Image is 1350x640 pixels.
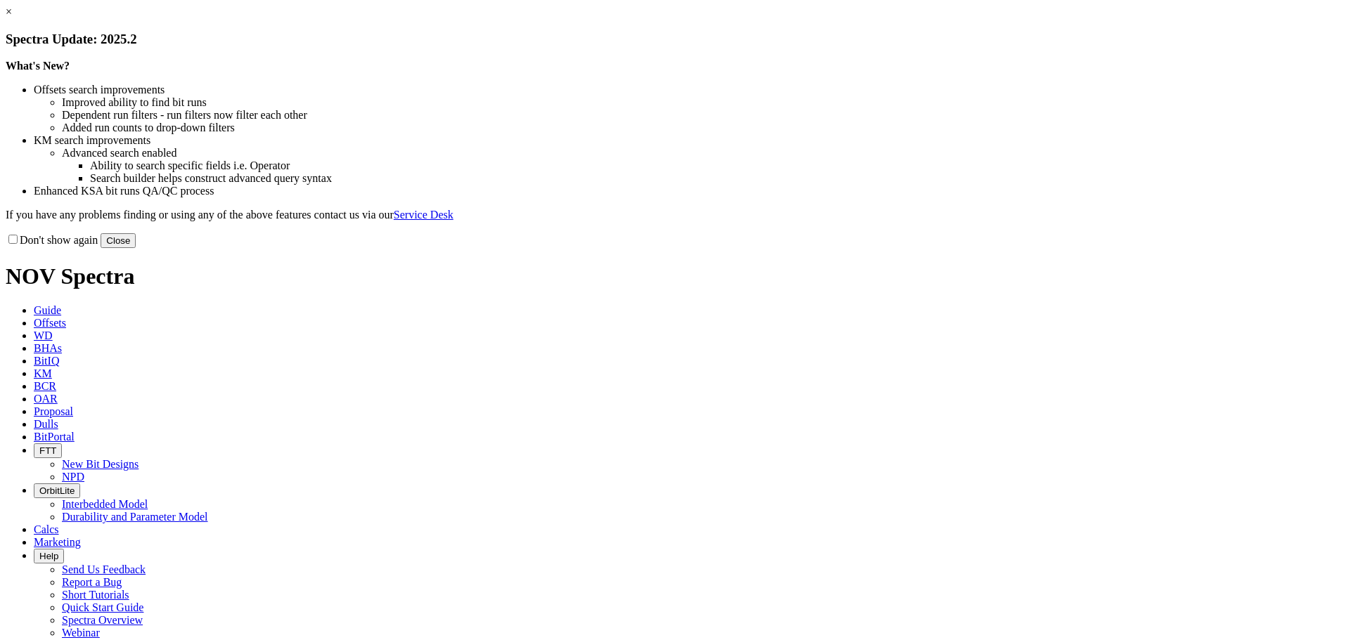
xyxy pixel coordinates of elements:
[34,185,1344,197] li: Enhanced KSA bit runs QA/QC process
[34,367,52,379] span: KM
[62,147,1344,159] li: Advanced search enabled
[6,209,1344,221] p: If you have any problems finding or using any of the above features contact us via our
[6,60,70,72] strong: What's New?
[62,614,143,626] a: Spectra Overview
[101,233,136,248] button: Close
[62,511,208,523] a: Durability and Parameter Model
[34,342,62,354] span: BHAs
[62,109,1344,122] li: Dependent run filters - run filters now filter each other
[34,380,56,392] span: BCR
[6,32,1344,47] h3: Spectra Update: 2025.2
[6,263,1344,289] h1: NOV Spectra
[34,418,58,430] span: Dulls
[8,235,18,244] input: Don't show again
[34,355,59,367] span: BitIQ
[62,576,122,588] a: Report a Bug
[90,172,1344,185] li: Search builder helps construct advanced query syntax
[34,84,1344,96] li: Offsets search improvements
[62,627,100,639] a: Webinar
[6,6,12,18] a: ×
[34,536,81,548] span: Marketing
[90,159,1344,172] li: Ability to search specific fields i.e. Operator
[34,134,1344,147] li: KM search improvements
[34,304,61,316] span: Guide
[62,458,139,470] a: New Bit Designs
[62,96,1344,109] li: Improved ability to find bit runs
[34,393,58,405] span: OAR
[6,234,98,246] label: Don't show again
[62,601,143,613] a: Quick Start Guide
[394,209,454,221] a: Service Desk
[34,317,66,329] span: Offsets
[39,445,56,456] span: FTT
[62,563,146,575] a: Send Us Feedback
[34,329,53,341] span: WD
[34,523,59,535] span: Calcs
[62,471,84,483] a: NPD
[39,485,75,496] span: OrbitLite
[62,122,1344,134] li: Added run counts to drop-down filters
[39,551,58,561] span: Help
[62,589,129,601] a: Short Tutorials
[34,431,75,443] span: BitPortal
[62,498,148,510] a: Interbedded Model
[34,405,73,417] span: Proposal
